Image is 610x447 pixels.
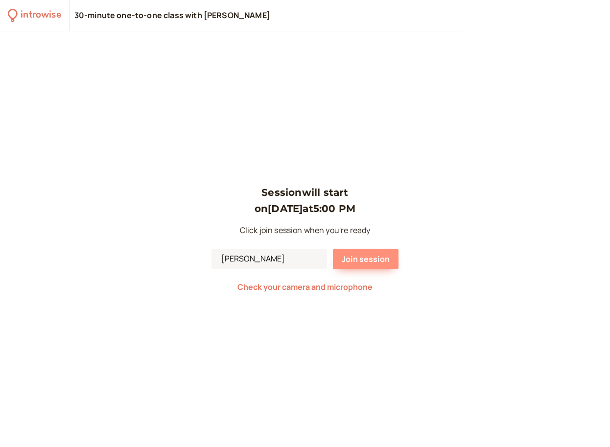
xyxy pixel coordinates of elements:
button: Join session [333,249,399,269]
input: Your Name [211,249,327,269]
div: introwise [21,8,61,23]
div: 30-minute one-to-one class with [PERSON_NAME] [74,10,270,21]
span: Check your camera and microphone [237,282,373,292]
h3: Session will start on [DATE] at 5:00 PM [211,185,399,216]
button: Check your camera and microphone [237,282,373,291]
span: Join session [342,254,390,264]
p: Click join session when you're ready [211,224,399,237]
